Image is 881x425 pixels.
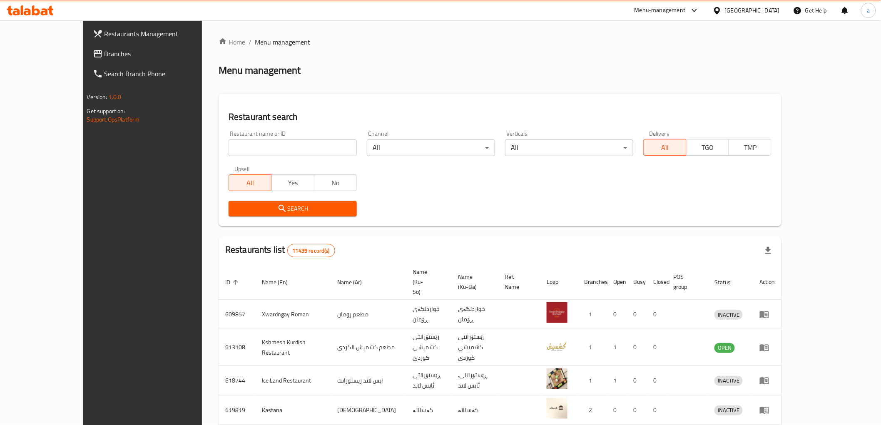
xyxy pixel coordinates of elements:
[753,264,781,300] th: Action
[314,174,357,191] button: No
[607,329,627,366] td: 1
[627,366,647,395] td: 0
[505,272,530,292] span: Ref. Name
[540,264,577,300] th: Logo
[714,376,743,386] div: INACTIVE
[234,166,250,172] label: Upsell
[229,139,357,156] input: Search for restaurant name or ID..
[255,366,331,395] td: Ice Land Restaurant
[406,395,451,425] td: کەستانە
[225,277,241,287] span: ID
[109,92,122,102] span: 1.0.0
[86,24,230,44] a: Restaurants Management
[331,395,406,425] td: [DEMOGRAPHIC_DATA]
[547,368,567,389] img: Ice Land Restaurant
[729,139,771,156] button: TMP
[673,272,698,292] span: POS group
[725,6,780,15] div: [GEOGRAPHIC_DATA]
[331,300,406,329] td: مطعم رومان
[627,395,647,425] td: 0
[451,395,498,425] td: کەستانە
[607,300,627,329] td: 0
[867,6,870,15] span: a
[275,177,311,189] span: Yes
[255,395,331,425] td: Kastana
[232,177,268,189] span: All
[225,244,335,257] h2: Restaurants list
[627,300,647,329] td: 0
[219,329,255,366] td: 613108
[219,300,255,329] td: 609857
[262,277,299,287] span: Name (En)
[647,395,667,425] td: 0
[406,300,451,329] td: خواردنگەی ڕۆمان
[627,329,647,366] td: 0
[219,37,245,47] a: Home
[577,329,607,366] td: 1
[647,366,667,395] td: 0
[219,395,255,425] td: 619819
[714,310,743,320] span: INACTIVE
[690,142,726,154] span: TGO
[105,49,223,59] span: Branches
[87,106,125,117] span: Get support on:
[255,37,310,47] span: Menu management
[337,277,373,287] span: Name (Ar)
[686,139,729,156] button: TGO
[367,139,495,156] div: All
[406,366,451,395] td: ڕێستۆرانتی ئایس لاند
[229,174,271,191] button: All
[607,395,627,425] td: 0
[318,177,353,189] span: No
[607,366,627,395] td: 1
[758,241,778,261] div: Export file
[219,37,781,47] nav: breadcrumb
[105,69,223,79] span: Search Branch Phone
[627,264,647,300] th: Busy
[331,329,406,366] td: مطعم كشميش الكردي
[505,139,633,156] div: All
[331,366,406,395] td: ايس لاند ريستورانت
[406,329,451,366] td: رێستۆرانتی کشمیشى كوردى
[255,300,331,329] td: Xwardngay Roman
[249,37,251,47] li: /
[714,277,742,287] span: Status
[288,247,335,255] span: 11439 record(s)
[647,300,667,329] td: 0
[647,264,667,300] th: Closed
[451,366,498,395] td: .ڕێستۆرانتی ئایس لاند
[647,142,683,154] span: All
[577,264,607,300] th: Branches
[759,375,775,385] div: Menu
[607,264,627,300] th: Open
[547,302,567,323] img: Xwardngay Roman
[271,174,314,191] button: Yes
[229,201,357,216] button: Search
[86,44,230,64] a: Branches
[87,92,107,102] span: Version:
[547,336,567,356] img: Kshmesh Kurdish Restaurant
[759,343,775,353] div: Menu
[219,64,301,77] h2: Menu management
[649,131,670,137] label: Delivery
[413,267,441,297] span: Name (Ku-So)
[714,343,735,353] span: OPEN
[287,244,335,257] div: Total records count
[714,405,743,415] span: INACTIVE
[577,395,607,425] td: 2
[577,366,607,395] td: 1
[229,111,771,123] h2: Restaurant search
[451,329,498,366] td: رێستۆرانتی کشمیشى كوردى
[759,405,775,415] div: Menu
[105,29,223,39] span: Restaurants Management
[87,114,140,125] a: Support.OpsPlatform
[547,398,567,419] img: Kastana
[255,329,331,366] td: Kshmesh Kurdish Restaurant
[219,366,255,395] td: 618744
[714,376,743,385] span: INACTIVE
[635,5,686,15] div: Menu-management
[86,64,230,84] a: Search Branch Phone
